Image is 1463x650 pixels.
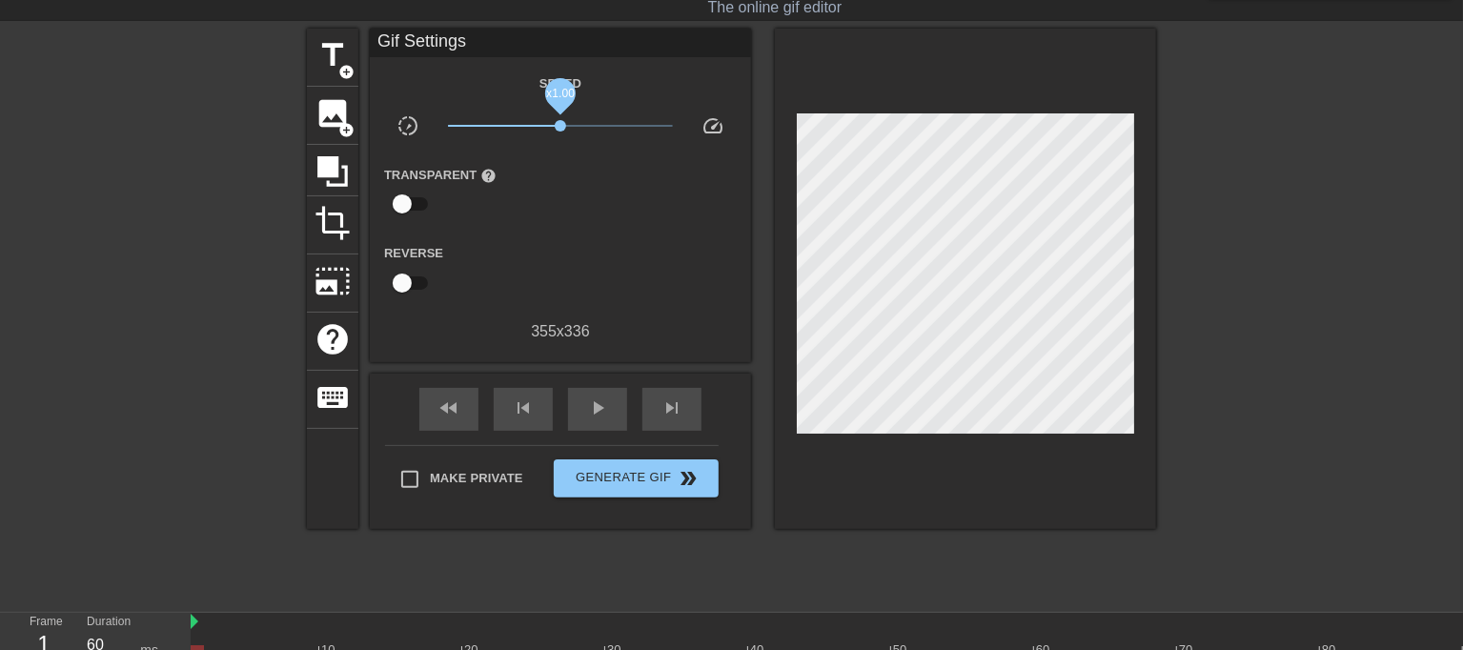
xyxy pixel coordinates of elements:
span: skip_next [660,396,683,419]
span: add_circle [338,64,355,80]
span: skip_previous [512,396,535,419]
span: double_arrow [678,467,701,490]
div: Gif Settings [370,29,751,57]
span: image [315,95,351,132]
label: Reverse [384,244,443,263]
span: crop [315,205,351,241]
span: help [480,168,497,184]
span: add_circle [338,122,355,138]
label: Transparent [384,166,497,185]
span: help [315,321,351,357]
span: title [315,37,351,73]
span: play_arrow [586,396,609,419]
span: x1.00 [546,86,575,99]
span: Make Private [430,469,523,488]
span: fast_rewind [437,396,460,419]
label: Speed [539,74,581,93]
label: Duration [87,617,131,628]
span: speed [701,114,724,137]
div: 355 x 336 [370,320,751,343]
button: Generate Gif [554,459,719,498]
span: slow_motion_video [396,114,419,137]
span: photo_size_select_large [315,263,351,299]
span: Generate Gif [561,467,711,490]
span: keyboard [315,379,351,416]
